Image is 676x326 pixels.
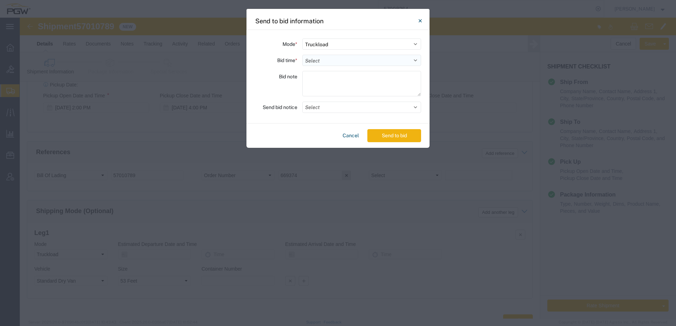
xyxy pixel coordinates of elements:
[255,16,324,26] h4: Send to bid information
[282,38,297,50] label: Mode
[340,129,362,142] button: Cancel
[367,129,421,142] button: Send to bid
[413,14,427,28] button: Close
[279,71,297,82] label: Bid note
[277,55,297,66] label: Bid time
[263,102,297,113] label: Send bid notice
[302,102,421,113] button: Select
